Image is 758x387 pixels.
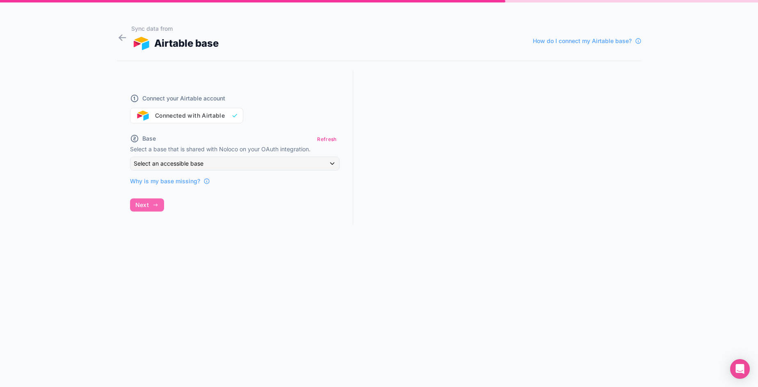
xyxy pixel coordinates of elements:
div: Airtable base [131,36,219,51]
img: AIRTABLE [131,37,151,50]
div: Open Intercom Messenger [730,359,750,379]
span: Base [142,134,156,143]
button: Refresh [314,133,339,145]
a: How do I connect my Airtable base? [533,37,642,45]
p: Select a base that is shared with Noloco on your OAuth integration. [130,145,340,153]
span: How do I connect my Airtable base? [533,37,632,45]
span: Connect your Airtable account [142,94,225,102]
a: Why is my base missing? [130,177,210,185]
h1: Sync data from [131,25,219,33]
span: Why is my base missing? [130,177,200,185]
span: Select an accessible base [134,160,203,167]
button: Select an accessible base [130,157,340,171]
